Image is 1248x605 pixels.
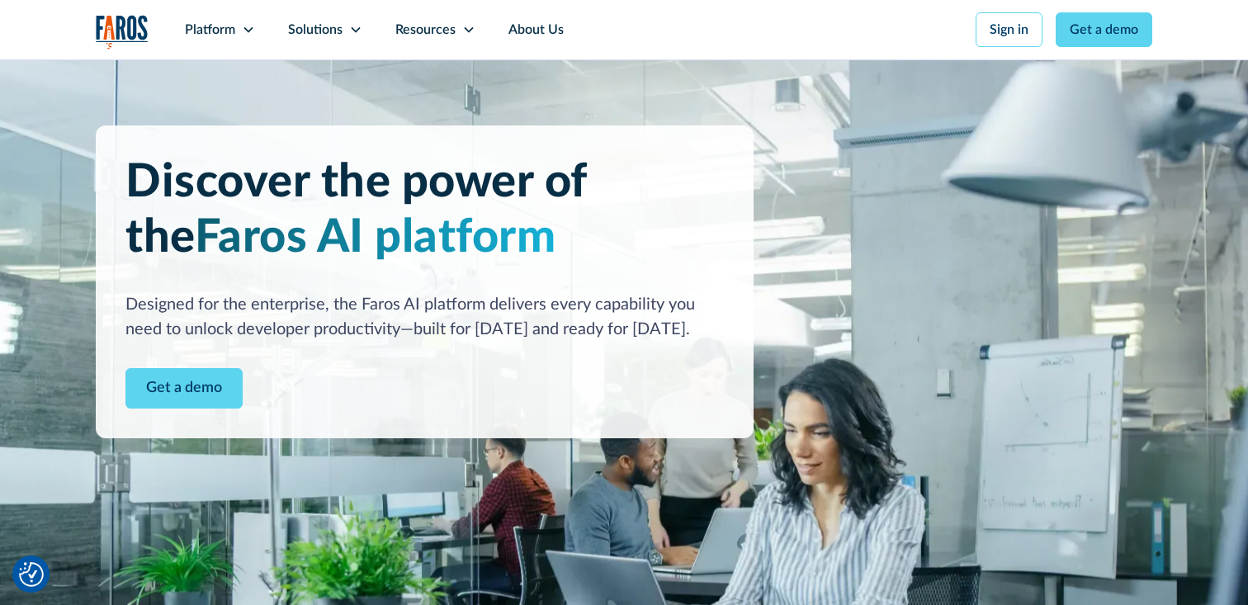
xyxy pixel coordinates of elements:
[125,155,724,266] h1: Discover the power of the
[395,20,456,40] div: Resources
[1056,12,1152,47] a: Get a demo
[125,292,724,342] div: Designed for the enterprise, the Faros AI platform delivers every capability you need to unlock d...
[96,15,149,49] a: home
[96,15,149,49] img: Logo of the analytics and reporting company Faros.
[288,20,343,40] div: Solutions
[976,12,1042,47] a: Sign in
[125,368,243,409] a: Contact Modal
[195,215,556,261] span: Faros AI platform
[19,562,44,587] img: Revisit consent button
[185,20,235,40] div: Platform
[19,562,44,587] button: Cookie Settings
